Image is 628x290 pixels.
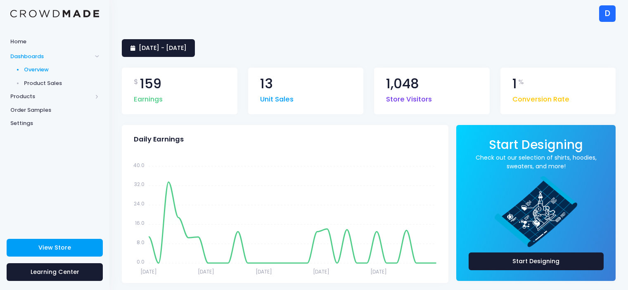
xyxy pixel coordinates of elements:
tspan: [DATE] [313,268,329,275]
span: Products [10,92,92,101]
tspan: 8.0 [137,239,145,246]
span: View Store [38,243,71,252]
tspan: 24.0 [134,200,145,207]
span: Conversion Rate [512,90,569,105]
span: % [518,77,524,87]
span: [DATE] - [DATE] [139,44,187,52]
span: Store Visitors [386,90,432,105]
span: 1,048 [386,77,419,91]
span: Settings [10,119,99,127]
a: Learning Center [7,263,103,281]
span: Start Designing [489,136,583,153]
span: Daily Earnings [134,135,184,144]
tspan: [DATE] [256,268,272,275]
tspan: 40.0 [133,161,145,168]
span: Overview [24,66,100,74]
span: Unit Sales [260,90,294,105]
img: Logo [10,10,99,18]
tspan: [DATE] [370,268,387,275]
tspan: 32.0 [134,181,145,188]
span: Learning Center [31,268,79,276]
span: $ [134,77,138,87]
span: Dashboards [10,52,92,61]
span: Order Samples [10,106,99,114]
a: Check out our selection of shirts, hoodies, sweaters, and more! [469,153,604,171]
span: 13 [260,77,273,91]
tspan: 16.0 [135,219,145,226]
tspan: 0.0 [137,258,145,265]
a: View Store [7,239,103,257]
tspan: [DATE] [140,268,157,275]
span: Earnings [134,90,163,105]
span: 1 [512,77,517,91]
span: Product Sales [24,79,100,87]
span: 159 [140,77,161,91]
tspan: [DATE] [198,268,214,275]
span: Home [10,38,99,46]
a: Start Designing [469,252,604,270]
div: D [599,5,616,22]
a: [DATE] - [DATE] [122,39,195,57]
a: Start Designing [489,143,583,151]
